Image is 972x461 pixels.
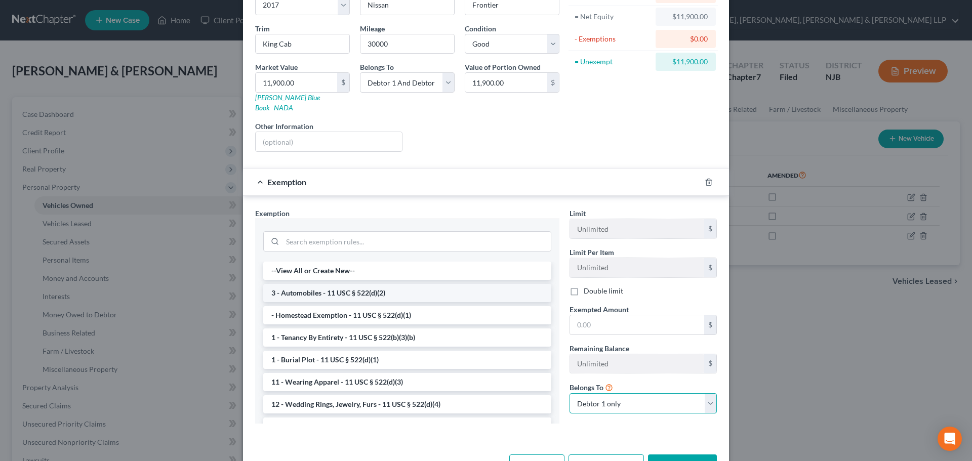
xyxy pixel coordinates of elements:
div: $11,900.00 [664,12,708,22]
li: - Homestead Exemption - 11 USC § 522(d)(1) [263,306,551,324]
div: $ [547,73,559,92]
span: Exempted Amount [570,305,629,314]
label: Trim [255,23,270,34]
div: = Unexempt [575,57,651,67]
li: 13 - Animals & Livestock - 11 USC § 522(d)(3) [263,417,551,436]
div: $ [704,219,716,238]
span: Belongs To [360,63,394,71]
div: $11,900.00 [664,57,708,67]
li: 12 - Wedding Rings, Jewelry, Furs - 11 USC § 522(d)(4) [263,395,551,413]
span: Limit [570,209,586,218]
input: Search exemption rules... [282,232,551,251]
input: -- [360,34,454,54]
div: Open Intercom Messenger [938,427,962,451]
input: -- [570,258,704,277]
div: $ [704,258,716,277]
label: Market Value [255,62,298,72]
label: Mileage [360,23,385,34]
span: Exemption [267,177,306,187]
li: 1 - Burial Plot - 11 USC § 522(d)(1) [263,351,551,369]
a: [PERSON_NAME] Blue Book [255,93,320,112]
label: Condition [465,23,496,34]
span: Belongs To [570,383,603,392]
input: -- [570,354,704,373]
input: 0.00 [256,73,337,92]
li: 1 - Tenancy By Entirety - 11 USC § 522(b)(3)(b) [263,328,551,347]
input: (optional) [256,132,402,151]
label: Other Information [255,121,313,132]
div: $ [337,73,349,92]
li: 11 - Wearing Apparel - 11 USC § 522(d)(3) [263,373,551,391]
label: Value of Portion Owned [465,62,541,72]
div: = Net Equity [575,12,651,22]
input: -- [570,219,704,238]
input: 0.00 [465,73,547,92]
label: Remaining Balance [570,343,629,354]
div: - Exemptions [575,34,651,44]
input: 0.00 [570,315,704,334]
span: Exemption [255,209,290,218]
label: Double limit [584,286,623,296]
li: --View All or Create New-- [263,262,551,280]
input: ex. LS, LT, etc [256,34,349,54]
div: $0.00 [664,34,708,44]
a: NADA [274,103,293,112]
li: 3 - Automobiles - 11 USC § 522(d)(2) [263,284,551,302]
label: Limit Per Item [570,247,614,258]
div: $ [704,354,716,373]
div: $ [704,315,716,334]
